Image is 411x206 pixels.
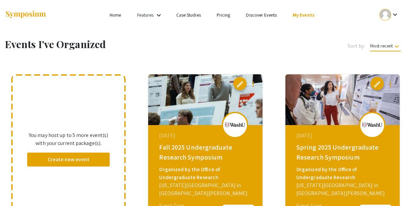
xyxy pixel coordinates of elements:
span: Most recent [370,43,401,51]
a: Discover Events [246,12,277,18]
img: spring-2025-undergraduate-research-symposium_eventCoverPhoto_df2bab__thumb.jpg [285,74,400,125]
mat-icon: Expand account dropdown [391,11,399,19]
button: Expand account dropdown [373,7,406,22]
div: Spring 2025 Undergraduate Research Symposium [296,142,390,162]
a: Case Studies [176,12,201,18]
mat-icon: more_vert [386,80,394,88]
button: edit [233,77,247,90]
div: [US_STATE][GEOGRAPHIC_DATA] in [GEOGRAPHIC_DATA][PERSON_NAME] [159,181,253,197]
h1: Events I've Organized [5,38,235,50]
a: Home [110,12,121,18]
a: Pricing [217,12,230,18]
img: spring-2025-undergraduate-research-symposium_eventLogo_d52bc0_.png [362,122,382,127]
a: My Events [293,12,315,18]
mat-icon: Expand Features list [155,11,163,19]
div: Fall 2025 Undergraduate Research Symposium [159,142,253,162]
img: fall-2025-undergraduate-research-symposium_eventCoverPhoto_de3451__thumb.jpg [148,74,263,125]
span: edit [373,80,381,88]
span: edit [236,80,244,88]
button: edit [371,77,384,90]
button: Create new event [27,153,110,167]
div: [US_STATE][GEOGRAPHIC_DATA] in [GEOGRAPHIC_DATA][PERSON_NAME] [296,181,390,197]
img: fall-2025-undergraduate-research-symposium_eventLogo_66f56d_.png [225,122,245,127]
p: You may host up to 5 more event(s) with your current package(s). [27,131,110,147]
mat-icon: keyboard_arrow_down [393,42,401,50]
img: Symposium by ForagerOne [5,10,46,19]
div: [DATE] [296,132,390,140]
div: Organized by the Office of Undergraduate Research [159,166,253,181]
iframe: Chat [5,176,28,201]
div: Organized by the Office of Undergraduate Research [296,166,390,181]
a: Features [137,12,154,18]
span: Sort by: [348,42,365,50]
mat-icon: more_vert [249,80,257,88]
button: Most recent [365,40,406,52]
div: [DATE] [159,132,253,140]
